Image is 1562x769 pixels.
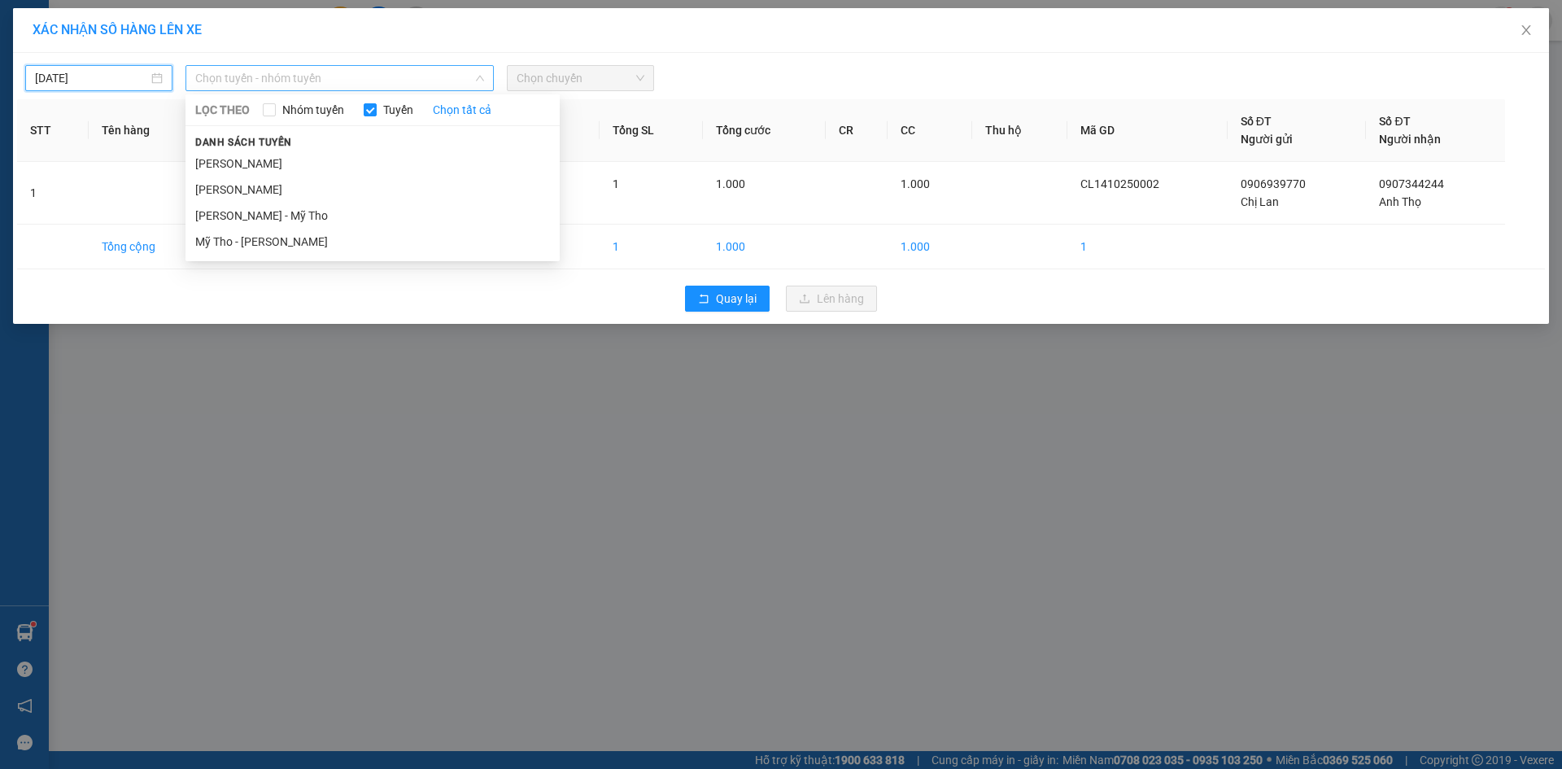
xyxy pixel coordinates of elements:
th: Tổng SL [600,99,703,162]
span: Nhận: [155,14,194,31]
li: Mỹ Tho - [PERSON_NAME] [185,229,560,255]
div: Anh Thọ [155,50,321,70]
span: CL1410250002 [1080,177,1159,190]
span: 1.000 [716,177,745,190]
span: Quay lại [716,290,757,308]
div: [PERSON_NAME] [14,14,144,50]
span: 0906939770 [1241,177,1306,190]
span: Chọn chuyến [517,66,644,90]
th: CC [888,99,972,162]
span: close [1520,24,1533,37]
th: Tên hàng [89,99,210,162]
span: Gửi: [14,14,39,31]
span: Số ĐT [1241,115,1272,128]
div: 0907344244 [155,70,321,93]
th: Tổng cước [703,99,826,162]
span: Nhóm tuyến [276,101,351,119]
div: Chị Lan [14,50,144,70]
li: [PERSON_NAME] [185,151,560,177]
span: Danh sách tuyến [185,135,302,150]
span: 0907344244 [1379,177,1444,190]
button: rollbackQuay lại [685,286,770,312]
span: down [475,73,485,83]
td: 1.000 [888,225,972,269]
th: Thu hộ [972,99,1067,162]
th: STT [17,99,89,162]
span: Số ĐT [1379,115,1410,128]
span: Anh Thọ [1379,195,1421,208]
span: Tuyến [377,101,420,119]
span: 1 [613,177,619,190]
button: uploadLên hàng [786,286,877,312]
th: CR [826,99,888,162]
td: 1 [1067,225,1228,269]
div: 1.000 [153,103,322,125]
span: 1.000 [901,177,930,190]
li: [PERSON_NAME] - Mỹ Tho [185,203,560,229]
li: [PERSON_NAME] [185,177,560,203]
span: Chưa thu : [153,107,216,124]
span: Chị Lan [1241,195,1279,208]
td: 1 [17,162,89,225]
div: 0906939770 [14,70,144,93]
span: LỌC THEO [195,101,250,119]
span: rollback [698,293,709,306]
th: Mã GD [1067,99,1228,162]
span: Người gửi [1241,133,1293,146]
input: 14/10/2025 [35,69,148,87]
td: Tổng cộng [89,225,210,269]
span: Người nhận [1379,133,1441,146]
span: XÁC NHẬN SỐ HÀNG LÊN XE [33,22,202,37]
div: [GEOGRAPHIC_DATA] [155,14,321,50]
td: 1 [600,225,703,269]
span: Chọn tuyến - nhóm tuyến [195,66,484,90]
td: 1.000 [703,225,826,269]
button: Close [1503,8,1549,54]
a: Chọn tất cả [433,101,491,119]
